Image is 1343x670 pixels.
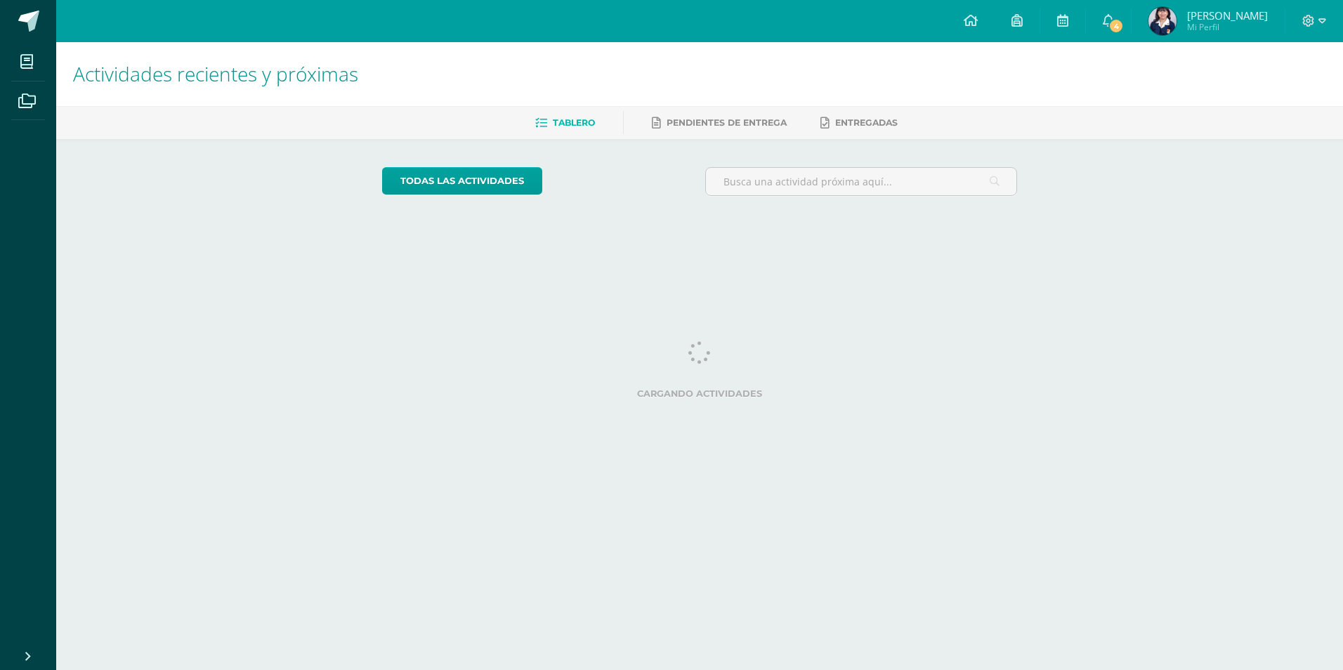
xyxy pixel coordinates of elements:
span: Mi Perfil [1187,21,1268,33]
span: Pendientes de entrega [667,117,787,128]
a: Tablero [535,112,595,134]
span: [PERSON_NAME] [1187,8,1268,22]
span: 4 [1108,18,1124,34]
a: Pendientes de entrega [652,112,787,134]
img: 0022adc4882c02144fa1a8c7d106aa82.png [1148,7,1177,35]
input: Busca una actividad próxima aquí... [706,168,1017,195]
span: Tablero [553,117,595,128]
span: Entregadas [835,117,898,128]
a: todas las Actividades [382,167,542,195]
span: Actividades recientes y próximas [73,60,358,87]
label: Cargando actividades [382,388,1018,399]
a: Entregadas [820,112,898,134]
